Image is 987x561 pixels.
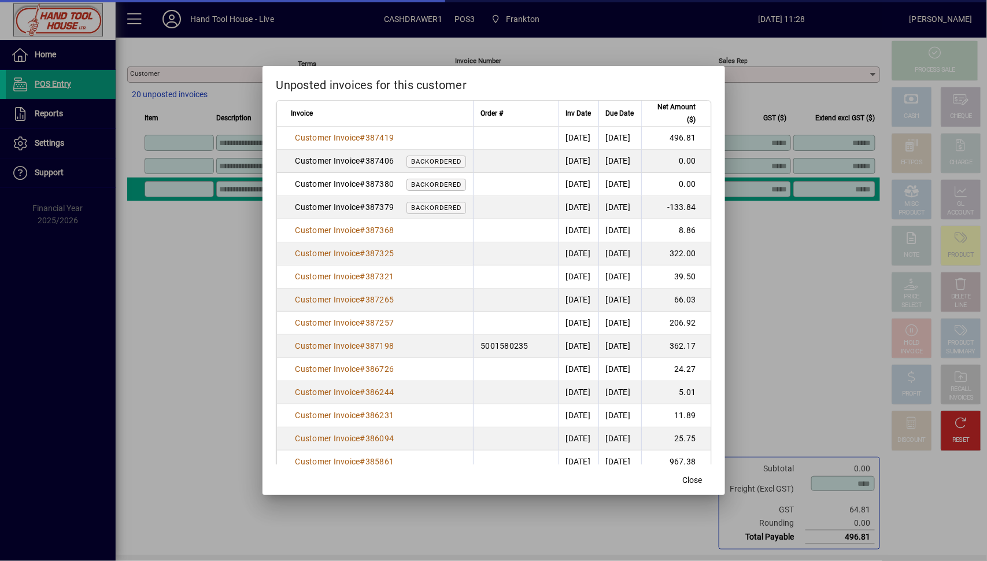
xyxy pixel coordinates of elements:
[559,335,598,358] td: [DATE]
[365,411,394,420] span: 386231
[649,101,696,126] span: Net Amount ($)
[598,219,641,242] td: [DATE]
[641,427,711,451] td: 25.75
[411,158,461,165] span: Backordered
[365,133,394,142] span: 387419
[365,226,394,235] span: 387368
[641,335,711,358] td: 362.17
[295,364,360,374] span: Customer Invoice
[598,127,641,150] td: [DATE]
[559,265,598,289] td: [DATE]
[641,358,711,381] td: 24.27
[598,381,641,404] td: [DATE]
[641,127,711,150] td: 496.81
[641,219,711,242] td: 8.86
[641,173,711,196] td: 0.00
[598,173,641,196] td: [DATE]
[360,387,365,397] span: #
[365,318,394,327] span: 387257
[559,358,598,381] td: [DATE]
[559,196,598,219] td: [DATE]
[291,409,398,422] a: Customer Invoice#386231
[295,226,360,235] span: Customer Invoice
[365,457,394,466] span: 385861
[598,150,641,173] td: [DATE]
[641,381,711,404] td: 5.01
[566,107,592,120] span: Inv Date
[559,289,598,312] td: [DATE]
[295,272,360,281] span: Customer Invoice
[360,341,365,350] span: #
[295,295,360,304] span: Customer Invoice
[365,364,394,374] span: 386726
[263,66,725,99] h2: Unposted invoices for this customer
[295,411,360,420] span: Customer Invoice
[291,316,398,329] a: Customer Invoice#387257
[360,249,365,258] span: #
[295,341,360,350] span: Customer Invoice
[291,363,398,375] a: Customer Invoice#386726
[559,381,598,404] td: [DATE]
[598,358,641,381] td: [DATE]
[365,272,394,281] span: 387321
[674,470,711,490] button: Close
[559,312,598,335] td: [DATE]
[559,219,598,242] td: [DATE]
[411,204,461,212] span: Backordered
[559,150,598,173] td: [DATE]
[641,289,711,312] td: 66.03
[559,451,598,474] td: [DATE]
[360,226,365,235] span: #
[641,404,711,427] td: 11.89
[598,335,641,358] td: [DATE]
[598,427,641,451] td: [DATE]
[559,404,598,427] td: [DATE]
[291,224,398,237] a: Customer Invoice#387368
[295,387,360,397] span: Customer Invoice
[559,127,598,150] td: [DATE]
[480,341,528,350] span: 5001580235
[360,295,365,304] span: #
[360,457,365,466] span: #
[295,457,360,466] span: Customer Invoice
[291,131,398,144] a: Customer Invoice#387419
[360,272,365,281] span: #
[291,107,313,120] span: Invoice
[598,404,641,427] td: [DATE]
[641,150,711,173] td: 0.00
[641,242,711,265] td: 322.00
[360,411,365,420] span: #
[598,289,641,312] td: [DATE]
[598,265,641,289] td: [DATE]
[360,434,365,443] span: #
[598,451,641,474] td: [DATE]
[598,242,641,265] td: [DATE]
[295,318,360,327] span: Customer Invoice
[365,387,394,397] span: 386244
[683,474,703,486] span: Close
[598,196,641,219] td: [DATE]
[291,339,398,352] a: Customer Invoice#387198
[291,455,398,468] a: Customer Invoice#385861
[360,364,365,374] span: #
[480,107,503,120] span: Order #
[365,295,394,304] span: 387265
[559,173,598,196] td: [DATE]
[641,451,711,474] td: 967.38
[641,265,711,289] td: 39.50
[641,196,711,219] td: -133.84
[559,242,598,265] td: [DATE]
[365,249,394,258] span: 387325
[295,133,360,142] span: Customer Invoice
[360,133,365,142] span: #
[291,293,398,306] a: Customer Invoice#387265
[598,312,641,335] td: [DATE]
[365,434,394,443] span: 386094
[559,427,598,451] td: [DATE]
[291,432,398,445] a: Customer Invoice#386094
[291,247,398,260] a: Customer Invoice#387325
[291,386,398,398] a: Customer Invoice#386244
[411,181,461,189] span: Backordered
[365,341,394,350] span: 387198
[295,434,360,443] span: Customer Invoice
